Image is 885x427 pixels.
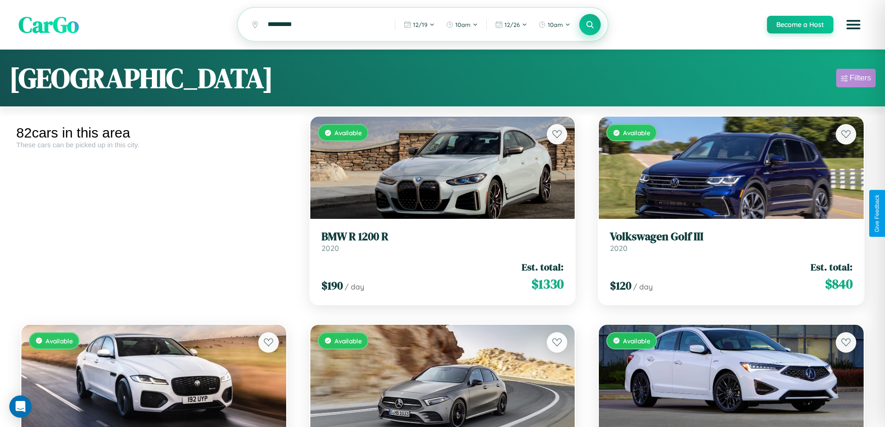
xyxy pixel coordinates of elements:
span: Available [623,337,650,345]
button: Open menu [840,12,866,38]
button: Filters [836,69,876,87]
span: 10am [455,21,471,28]
div: These cars can be picked up in this city. [16,141,291,149]
h1: [GEOGRAPHIC_DATA] [9,59,273,97]
span: Available [334,337,362,345]
button: Become a Host [767,16,833,33]
a: BMW R 1200 R2020 [321,230,564,253]
span: Available [334,129,362,137]
h3: BMW R 1200 R [321,230,564,243]
span: $ 1330 [531,275,564,293]
span: 2020 [610,243,628,253]
span: 12 / 19 [413,21,427,28]
button: 10am [441,17,483,32]
span: $ 190 [321,278,343,293]
div: Give Feedback [874,195,880,232]
span: / day [633,282,653,291]
div: Filters [850,73,871,83]
span: $ 120 [610,278,631,293]
span: CarGo [19,9,79,40]
a: Volkswagen Golf III2020 [610,230,852,253]
button: 10am [534,17,575,32]
span: Est. total: [811,260,852,274]
span: 10am [548,21,563,28]
h3: Volkswagen Golf III [610,230,852,243]
span: $ 840 [825,275,852,293]
span: 12 / 26 [505,21,520,28]
span: Est. total: [522,260,564,274]
span: 2020 [321,243,339,253]
span: Available [623,129,650,137]
button: 12/19 [399,17,439,32]
div: Open Intercom Messenger [9,395,32,418]
div: 82 cars in this area [16,125,291,141]
span: Available [46,337,73,345]
button: 12/26 [491,17,532,32]
span: / day [345,282,364,291]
